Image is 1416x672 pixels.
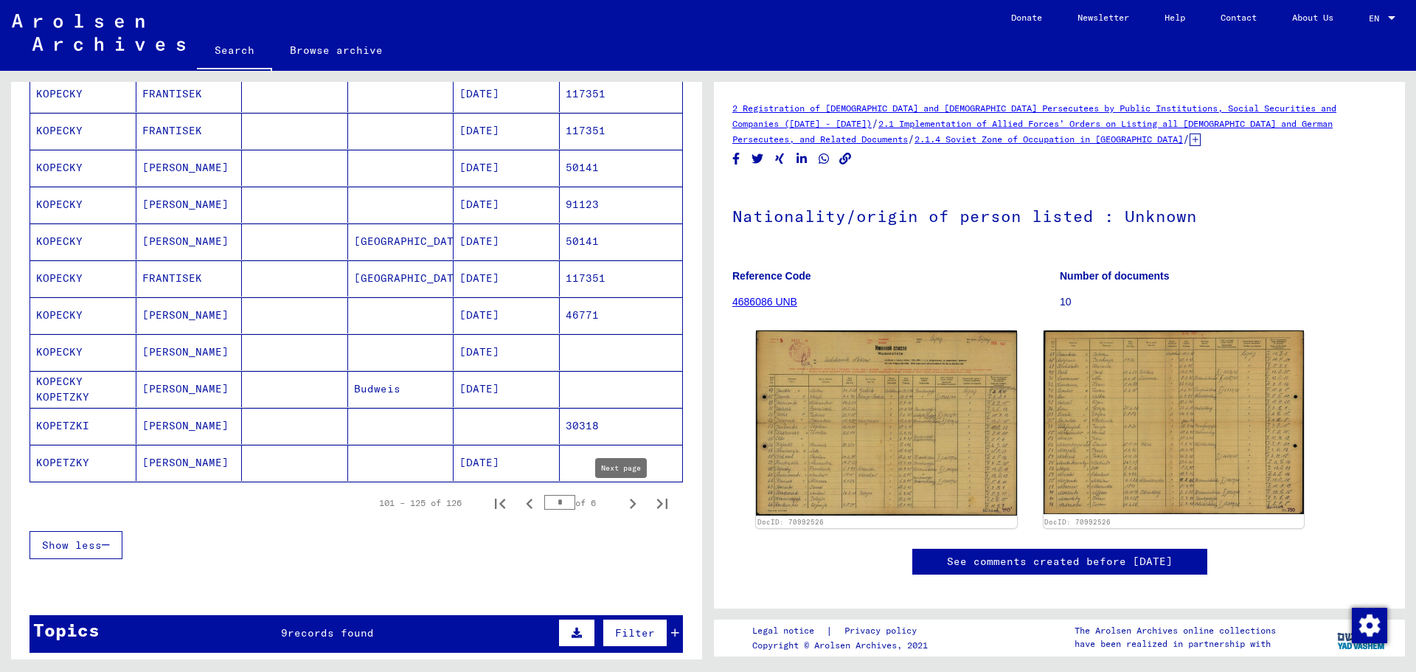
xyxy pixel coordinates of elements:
[454,76,560,112] mat-cell: [DATE]
[816,150,832,168] button: Share on WhatsApp
[454,150,560,186] mat-cell: [DATE]
[648,488,677,518] button: Last page
[379,496,462,510] div: 101 – 125 of 126
[30,113,136,149] mat-cell: KOPECKY
[136,334,243,370] mat-cell: [PERSON_NAME]
[348,260,454,297] mat-cell: [GEOGRAPHIC_DATA]
[42,538,102,552] span: Show less
[33,617,100,643] div: Topics
[30,445,136,481] mat-cell: KOPETZKY
[30,371,136,407] mat-cell: KOPECKY KOPETZKY
[12,14,185,51] img: Arolsen_neg.svg
[30,297,136,333] mat-cell: KOPECKY
[1351,607,1386,642] div: Change consent
[615,626,655,640] span: Filter
[136,445,243,481] mat-cell: [PERSON_NAME]
[30,260,136,297] mat-cell: KOPECKY
[30,224,136,260] mat-cell: KOPECKY
[914,134,1183,145] a: 2.1.4 Soviet Zone of Occupation in [GEOGRAPHIC_DATA]
[729,150,744,168] button: Share on Facebook
[544,496,618,510] div: of 6
[772,150,788,168] button: Share on Xing
[732,103,1336,129] a: 2 Registration of [DEMOGRAPHIC_DATA] and [DEMOGRAPHIC_DATA] Persecutees by Public Institutions, S...
[908,132,914,145] span: /
[732,296,797,308] a: 4686086 UNB
[603,619,667,647] button: Filter
[1334,619,1389,656] img: yv_logo.png
[30,187,136,223] mat-cell: KOPECKY
[454,260,560,297] mat-cell: [DATE]
[30,408,136,444] mat-cell: KOPETZKI
[1075,624,1276,637] p: The Arolsen Archives online collections
[750,150,766,168] button: Share on Twitter
[272,32,400,68] a: Browse archive
[136,260,243,297] mat-cell: FRANTISEK
[454,334,560,370] mat-cell: [DATE]
[30,76,136,112] mat-cell: KOPECKY
[732,182,1386,247] h1: Nationality/origin of person listed : Unknown
[136,371,243,407] mat-cell: [PERSON_NAME]
[136,297,243,333] mat-cell: [PERSON_NAME]
[136,224,243,260] mat-cell: [PERSON_NAME]
[1352,608,1387,643] img: Change consent
[752,623,826,639] a: Legal notice
[560,187,683,223] mat-cell: 91123
[454,113,560,149] mat-cell: [DATE]
[1183,132,1190,145] span: /
[560,76,683,112] mat-cell: 117351
[454,445,560,481] mat-cell: [DATE]
[136,408,243,444] mat-cell: [PERSON_NAME]
[794,150,810,168] button: Share on LinkedIn
[872,117,878,130] span: /
[136,150,243,186] mat-cell: [PERSON_NAME]
[136,113,243,149] mat-cell: FRANTISEK
[560,408,683,444] mat-cell: 30318
[752,639,934,652] p: Copyright © Arolsen Archives, 2021
[454,297,560,333] mat-cell: [DATE]
[281,626,288,640] span: 9
[30,334,136,370] mat-cell: KOPECKY
[1075,637,1276,651] p: have been realized in partnership with
[732,118,1333,145] a: 2.1 Implementation of Allied Forces’ Orders on Listing all [DEMOGRAPHIC_DATA] and German Persecut...
[618,488,648,518] button: Next page
[752,623,934,639] div: |
[757,518,824,526] a: DocID: 70992526
[560,260,683,297] mat-cell: 117351
[947,554,1173,569] a: See comments created before [DATE]
[454,187,560,223] mat-cell: [DATE]
[1060,270,1170,282] b: Number of documents
[348,371,454,407] mat-cell: Budweis
[136,76,243,112] mat-cell: FRANTISEK
[560,297,683,333] mat-cell: 46771
[454,224,560,260] mat-cell: [DATE]
[833,623,934,639] a: Privacy policy
[136,187,243,223] mat-cell: [PERSON_NAME]
[197,32,272,71] a: Search
[515,488,544,518] button: Previous page
[288,626,374,640] span: records found
[348,224,454,260] mat-cell: [GEOGRAPHIC_DATA]
[560,150,683,186] mat-cell: 50141
[838,150,853,168] button: Copy link
[1060,294,1386,310] p: 10
[1369,13,1385,24] span: EN
[29,531,122,559] button: Show less
[454,371,560,407] mat-cell: [DATE]
[1044,518,1111,526] a: DocID: 70992526
[560,224,683,260] mat-cell: 50141
[732,270,811,282] b: Reference Code
[485,488,515,518] button: First page
[30,150,136,186] mat-cell: KOPECKY
[1044,330,1305,514] img: 002.jpg
[756,330,1017,516] img: 001.jpg
[560,113,683,149] mat-cell: 117351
